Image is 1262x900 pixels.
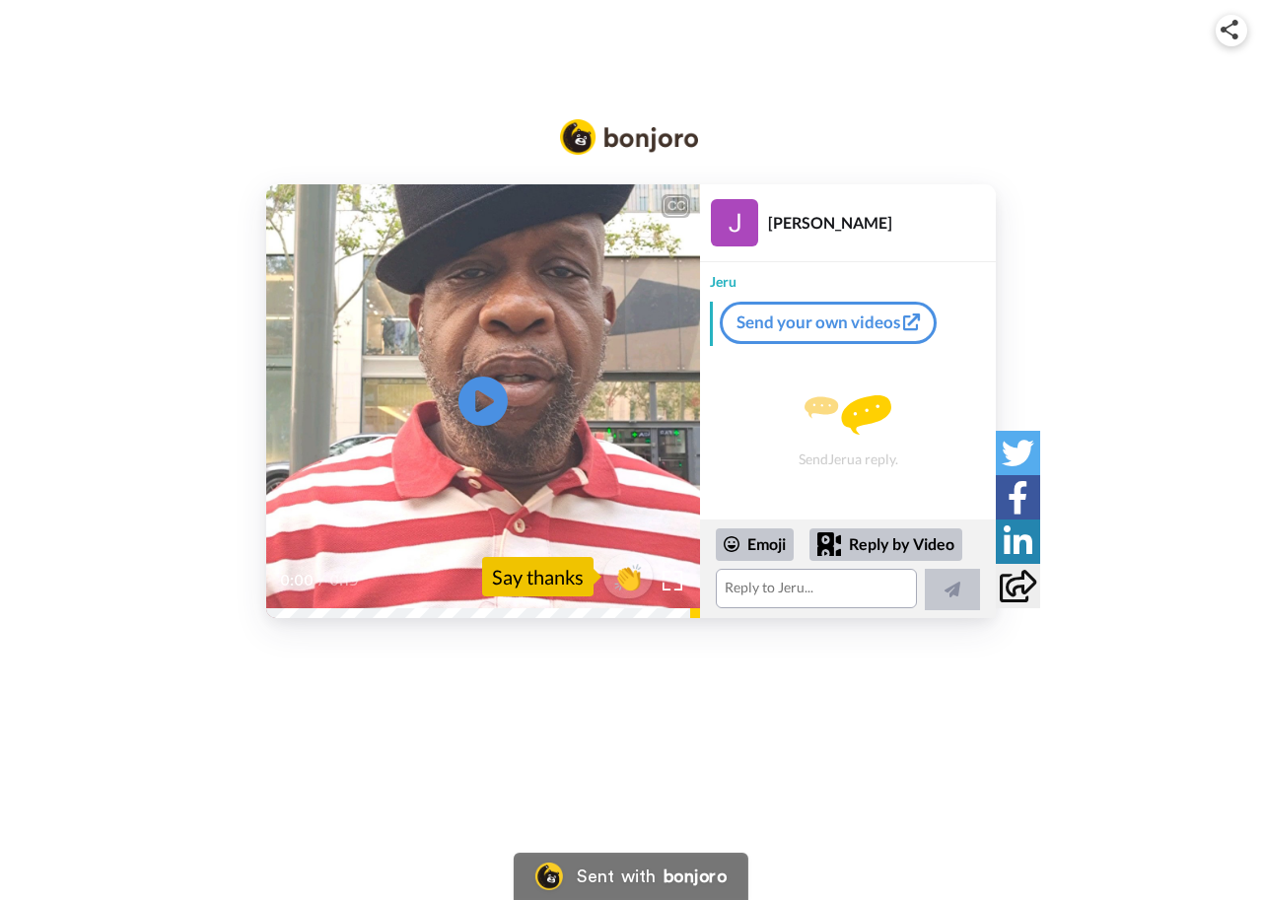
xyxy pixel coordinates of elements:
[700,262,996,292] div: Jeru
[603,554,653,598] button: 👏
[664,196,688,216] div: CC
[280,569,315,592] span: 0:00
[482,557,594,596] div: Say thanks
[318,569,325,592] span: /
[768,213,995,232] div: [PERSON_NAME]
[1221,20,1238,39] img: ic_share.svg
[720,302,937,343] a: Send your own videos
[700,354,996,511] div: Send Jeru a reply.
[329,569,364,592] span: 0:19
[716,528,794,560] div: Emoji
[805,395,891,435] img: message.svg
[603,561,653,592] span: 👏
[663,571,682,590] img: Full screen
[809,528,962,562] div: Reply by Video
[560,119,698,155] img: Bonjoro Logo
[817,532,841,556] div: Reply by Video
[711,199,758,246] img: Profile Image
